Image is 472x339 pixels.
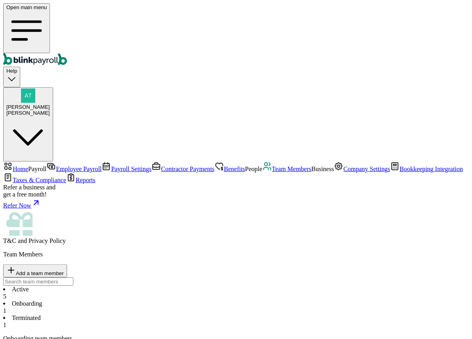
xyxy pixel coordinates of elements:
p: Team Members [3,251,469,258]
span: Reports [76,177,96,183]
div: [PERSON_NAME] [6,110,50,116]
span: 5 [3,293,6,300]
li: Terminated [3,314,469,329]
li: Onboarding [3,300,469,314]
a: Team Members [263,166,312,172]
span: [PERSON_NAME] [6,104,50,110]
span: Payroll Settings [111,166,152,172]
button: Open main menu [3,3,50,53]
span: Business [311,166,334,172]
a: Payroll Settings [102,166,152,172]
iframe: Chat Widget [340,253,472,339]
span: Taxes & Compliance [13,177,66,183]
a: Benefits [215,166,245,172]
a: Company Settings [334,166,390,172]
nav: Global [3,3,469,67]
span: Add a team member [16,270,64,276]
span: Open main menu [6,4,47,10]
span: Team Members [272,166,312,172]
nav: Sidebar [3,162,469,245]
button: [PERSON_NAME][PERSON_NAME] [3,87,53,162]
button: Add a team member [3,264,67,277]
span: Home [13,166,28,172]
a: Contractor Payments [152,166,215,172]
span: Bookkeeping Integration [400,166,463,172]
a: Refer Now [3,198,469,209]
a: Bookkeeping Integration [390,166,463,172]
span: and [3,237,66,244]
span: Contractor Payments [161,166,215,172]
span: Company Settings [343,166,390,172]
span: Privacy Policy [29,237,66,244]
input: TextInput [3,277,73,286]
a: Taxes & Compliance [3,177,66,183]
span: T&C [3,237,16,244]
a: Home [3,166,28,172]
div: Refer a business and get a free month! [3,184,469,198]
span: People [245,166,263,172]
span: Help [6,68,17,74]
span: 1 [3,322,6,328]
span: Payroll [28,166,46,172]
span: Benefits [224,166,245,172]
a: Employee Payroll [46,166,102,172]
span: Employee Payroll [56,166,102,172]
li: Active [3,286,469,300]
span: 1 [3,307,6,314]
a: Reports [66,177,96,183]
button: Help [3,67,20,87]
